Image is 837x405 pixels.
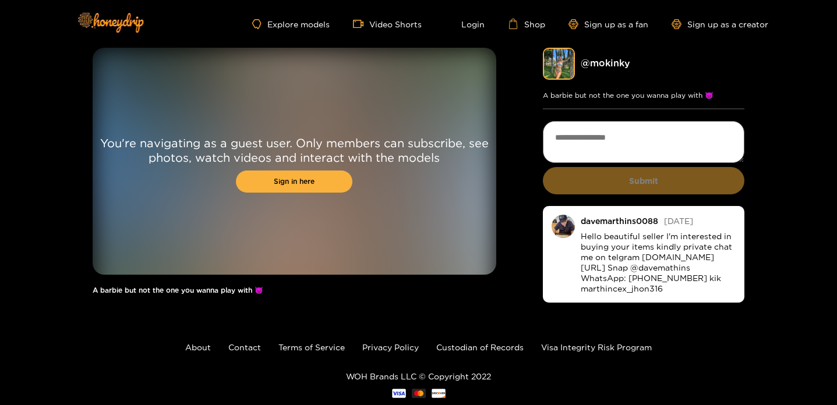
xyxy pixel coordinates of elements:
a: Login [445,19,485,29]
button: Submit [543,167,745,194]
a: Visa Integrity Risk Program [541,343,652,351]
img: mokinky [543,48,575,80]
a: Shop [508,19,545,29]
span: video-camera [353,19,369,29]
p: Hello beautiful seller I'm interested in buying your items kindly private chat me on telgram [DOM... [581,231,736,294]
a: Custodian of Records [436,343,524,351]
h1: A barbie but not the one you wanna play with 😈 [93,286,496,294]
a: Sign in here [236,170,352,193]
a: Sign up as a creator [672,19,768,29]
a: Contact [228,343,261,351]
a: @ mokinky [581,58,630,68]
a: Privacy Policy [362,343,419,351]
a: Sign up as a fan [568,19,648,29]
p: You're navigating as a guest user. Only members can subscribe, see photos, watch videos and inter... [93,136,496,165]
a: Video Shorts [353,19,422,29]
span: [DATE] [664,216,693,225]
a: Explore models [252,19,329,29]
p: A barbie but not the one you wanna play with 😈 [543,91,745,100]
a: About [185,343,211,351]
div: davemarthins0088 [581,216,658,225]
img: o3nvo-fb_img_1731113975378.jpg [552,215,575,238]
a: Terms of Service [278,343,345,351]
